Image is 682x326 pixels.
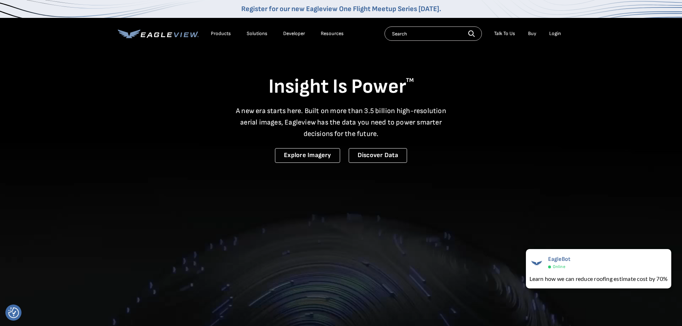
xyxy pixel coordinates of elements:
a: Developer [283,30,305,37]
a: Discover Data [349,148,407,163]
a: Explore Imagery [275,148,340,163]
sup: TM [406,77,414,84]
img: Revisit consent button [8,307,19,318]
img: EagleBot [529,256,544,270]
a: Register for our new Eagleview One Flight Meetup Series [DATE]. [241,5,441,13]
div: Resources [321,30,344,37]
div: Products [211,30,231,37]
div: Login [549,30,561,37]
span: EagleBot [548,256,571,263]
p: A new era starts here. Built on more than 3.5 billion high-resolution aerial images, Eagleview ha... [232,105,451,140]
input: Search [384,26,482,41]
span: Online [553,264,565,269]
div: Learn how we can reduce roofing estimate cost by 70% [529,274,668,283]
div: Solutions [247,30,267,37]
div: Talk To Us [494,30,515,37]
button: Consent Preferences [8,307,19,318]
h1: Insight Is Power [118,74,565,99]
a: Buy [528,30,536,37]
